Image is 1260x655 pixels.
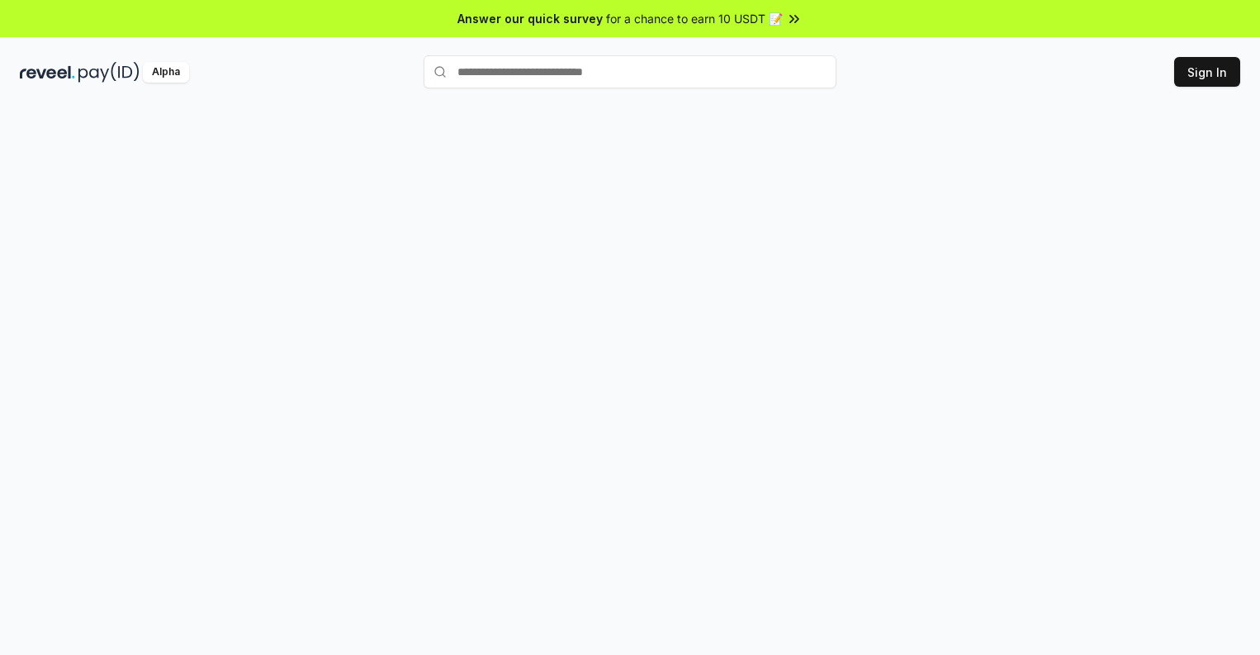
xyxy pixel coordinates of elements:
[143,62,189,83] div: Alpha
[78,62,140,83] img: pay_id
[606,10,783,27] span: for a chance to earn 10 USDT 📝
[1174,57,1240,87] button: Sign In
[20,62,75,83] img: reveel_dark
[457,10,603,27] span: Answer our quick survey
